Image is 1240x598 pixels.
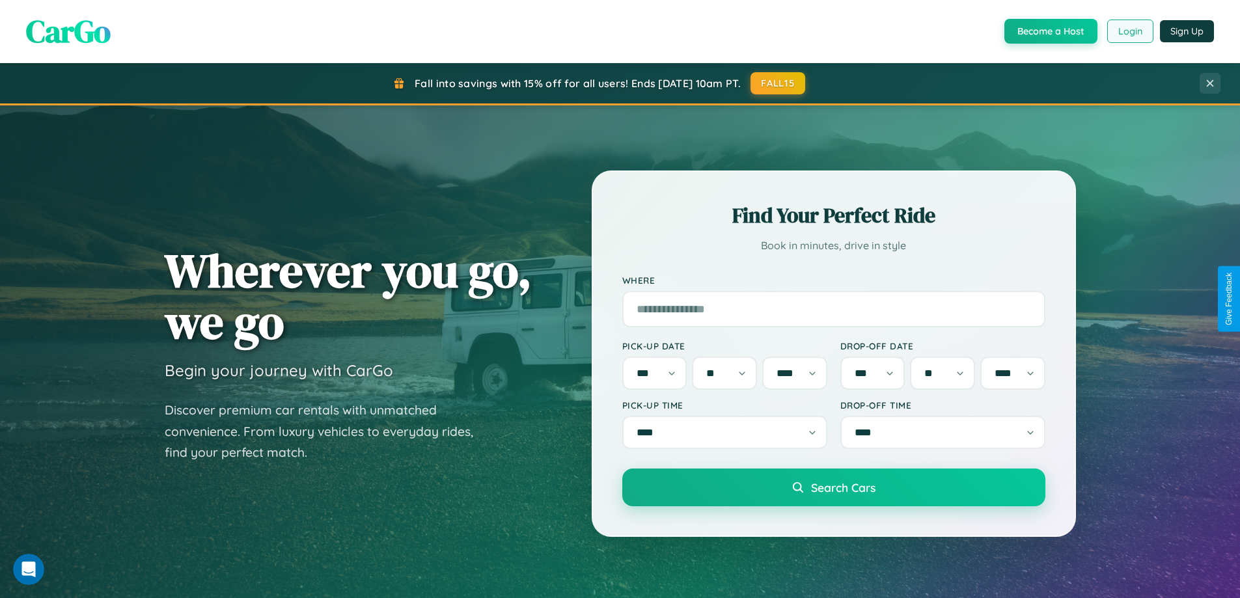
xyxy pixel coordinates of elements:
h3: Begin your journey with CarGo [165,360,393,380]
p: Discover premium car rentals with unmatched convenience. From luxury vehicles to everyday rides, ... [165,400,490,463]
span: Search Cars [811,480,875,495]
button: Sign Up [1160,20,1214,42]
span: CarGo [26,10,111,53]
label: Drop-off Date [840,340,1045,351]
h2: Find Your Perfect Ride [622,201,1045,230]
iframe: Intercom live chat [13,554,44,585]
label: Pick-up Date [622,340,827,351]
button: FALL15 [751,72,805,94]
label: Drop-off Time [840,400,1045,411]
button: Become a Host [1004,19,1097,44]
span: Fall into savings with 15% off for all users! Ends [DATE] 10am PT. [415,77,741,90]
button: Search Cars [622,469,1045,506]
label: Where [622,275,1045,286]
div: Give Feedback [1224,273,1233,325]
p: Book in minutes, drive in style [622,236,1045,255]
button: Login [1107,20,1153,43]
h1: Wherever you go, we go [165,245,532,347]
label: Pick-up Time [622,400,827,411]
